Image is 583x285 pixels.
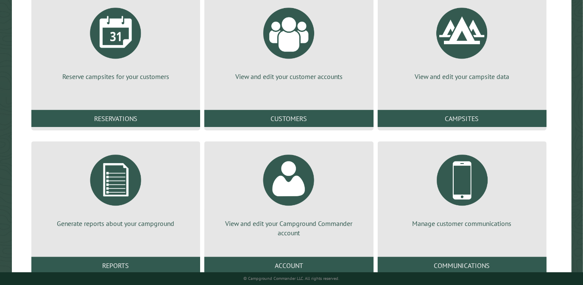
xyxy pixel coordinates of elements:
a: Customers [204,110,373,127]
p: View and edit your customer accounts [215,72,363,81]
a: View and edit your campsite data [388,1,536,81]
a: View and edit your Campground Commander account [215,148,363,238]
a: Reports [31,257,200,274]
p: View and edit your Campground Commander account [215,219,363,238]
p: Manage customer communications [388,219,536,228]
a: Reservations [31,110,200,127]
a: View and edit your customer accounts [215,1,363,81]
p: Generate reports about your campground [42,219,190,228]
a: Generate reports about your campground [42,148,190,228]
a: Account [204,257,373,274]
small: © Campground Commander LLC. All rights reserved. [244,276,340,281]
a: Campsites [378,110,547,127]
p: Reserve campsites for your customers [42,72,190,81]
p: View and edit your campsite data [388,72,536,81]
a: Manage customer communications [388,148,536,228]
a: Reserve campsites for your customers [42,1,190,81]
a: Communications [378,257,547,274]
